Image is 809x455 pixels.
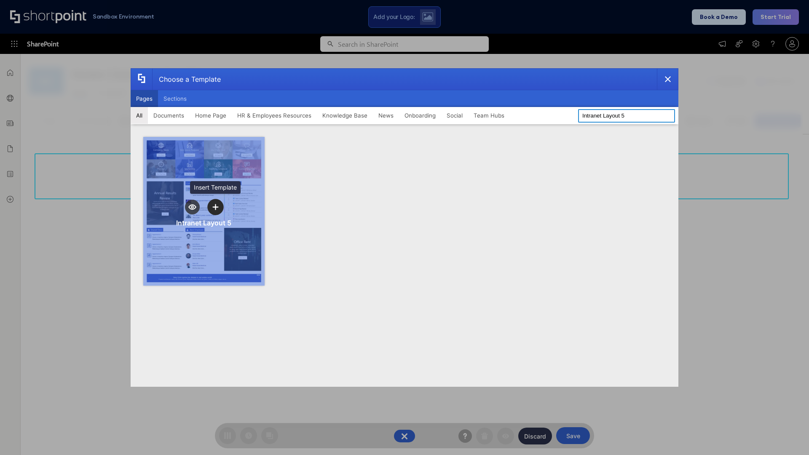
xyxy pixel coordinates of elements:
button: Documents [148,107,190,124]
div: Choose a Template [152,69,221,90]
button: All [131,107,148,124]
button: Social [441,107,468,124]
input: Search [578,109,675,123]
button: HR & Employees Resources [232,107,317,124]
iframe: Chat Widget [767,415,809,455]
button: Onboarding [399,107,441,124]
div: template selector [131,68,678,387]
button: Pages [131,90,158,107]
button: News [373,107,399,124]
button: Sections [158,90,192,107]
div: Intranet Layout 5 [176,219,231,227]
button: Knowledge Base [317,107,373,124]
button: Team Hubs [468,107,510,124]
button: Home Page [190,107,232,124]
